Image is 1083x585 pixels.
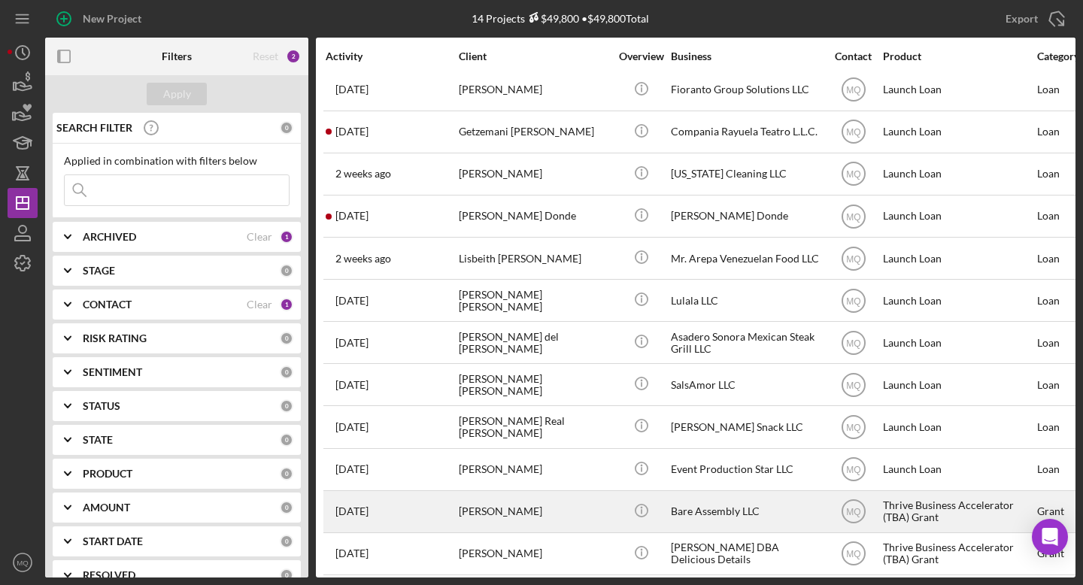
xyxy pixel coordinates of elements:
div: SalsAmor LLC [671,365,821,405]
text: MQ [846,253,860,264]
b: STATUS [83,400,120,412]
div: [US_STATE] Cleaning LLC [671,154,821,194]
b: RESOLVED [83,569,135,581]
div: Open Intercom Messenger [1032,519,1068,555]
div: [PERSON_NAME] Donde [459,196,609,236]
div: [PERSON_NAME] [PERSON_NAME] [459,280,609,320]
div: Event Production Star LLC [671,450,821,490]
div: Bare Assembly LLC [671,492,821,532]
text: MQ [846,423,860,433]
div: 0 [280,568,293,582]
div: Contact [825,50,881,62]
div: 0 [280,365,293,379]
div: Launch Loan [883,450,1033,490]
text: MQ [846,127,860,138]
div: New Project [83,4,141,34]
div: [PERSON_NAME] [PERSON_NAME] [459,365,609,405]
div: Launch Loan [883,70,1033,110]
div: 0 [280,121,293,135]
time: 2025-09-22 18:40 [335,505,369,517]
text: MQ [846,169,860,180]
time: 2025-09-18 18:51 [335,210,369,222]
div: 2 [286,49,301,64]
div: Lulala LLC [671,280,821,320]
div: [PERSON_NAME] [459,534,609,574]
text: MQ [846,85,860,95]
div: [PERSON_NAME] Snack LLC [671,407,821,447]
text: MQ [846,549,860,559]
time: 2025-09-16 15:59 [335,379,369,391]
div: [PERSON_NAME] [459,70,609,110]
button: Export [990,4,1075,34]
time: 2025-08-29 17:57 [335,295,369,307]
div: Getzemani [PERSON_NAME] [459,112,609,152]
b: START DATE [83,535,143,547]
div: Applied in combination with filters below [64,155,290,167]
div: 0 [280,433,293,447]
div: Clear [247,299,272,311]
button: Apply [147,83,207,105]
b: SENTIMENT [83,366,142,378]
div: Mr. Arepa Venezuelan Food LLC [671,238,821,278]
div: Reset [253,50,278,62]
b: RISK RATING [83,332,147,344]
div: Client [459,50,609,62]
b: SEARCH FILTER [56,122,132,134]
div: Lisbeith [PERSON_NAME] [459,238,609,278]
div: $49,800 [525,12,579,25]
div: Launch Loan [883,238,1033,278]
div: 0 [280,501,293,514]
time: 2025-09-09 22:20 [335,168,391,180]
div: Business [671,50,821,62]
div: [PERSON_NAME] del [PERSON_NAME] [459,323,609,362]
time: 2025-08-12 02:04 [335,463,369,475]
div: 0 [280,399,293,413]
text: MQ [846,380,860,390]
text: MQ [846,465,860,475]
div: Export [1006,4,1038,34]
b: ARCHIVED [83,231,136,243]
div: 1 [280,298,293,311]
b: AMOUNT [83,502,130,514]
b: STAGE [83,265,115,277]
div: 14 Projects • $49,800 Total [472,12,649,25]
div: [PERSON_NAME] [459,450,609,490]
b: CONTACT [83,299,132,311]
button: New Project [45,4,156,34]
button: MQ [8,547,38,577]
div: Compania Rayuela Teatro L.L.C. [671,112,821,152]
div: Launch Loan [883,280,1033,320]
div: 0 [280,467,293,480]
time: 2025-08-14 19:05 [335,337,369,349]
div: Thrive Business Accelerator (TBA) Grant [883,534,1033,574]
div: 0 [280,264,293,277]
time: 2025-09-21 03:35 [335,126,369,138]
div: Launch Loan [883,365,1033,405]
text: MQ [17,559,28,567]
div: [PERSON_NAME] DBA Delicious Details [671,534,821,574]
div: Clear [247,231,272,243]
div: Launch Loan [883,323,1033,362]
time: 2025-09-25 16:43 [335,421,369,433]
div: 0 [280,332,293,345]
div: Apply [163,83,191,105]
text: MQ [846,211,860,222]
div: Launch Loan [883,154,1033,194]
text: MQ [846,338,860,348]
div: Launch Loan [883,407,1033,447]
div: Product [883,50,1033,62]
div: [PERSON_NAME] [459,492,609,532]
div: Launch Loan [883,112,1033,152]
div: [PERSON_NAME] Real [PERSON_NAME] [459,407,609,447]
time: 2025-09-11 16:14 [335,253,391,265]
div: [PERSON_NAME] [459,154,609,194]
div: Thrive Business Accelerator (TBA) Grant [883,492,1033,532]
div: Asadero Sonora Mexican Steak Grill LLC [671,323,821,362]
div: Fioranto Group Solutions LLC [671,70,821,110]
div: 1 [280,230,293,244]
text: MQ [846,296,860,306]
b: STATE [83,434,113,446]
b: PRODUCT [83,468,132,480]
time: 2025-09-24 19:13 [335,83,369,95]
div: Activity [326,50,457,62]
